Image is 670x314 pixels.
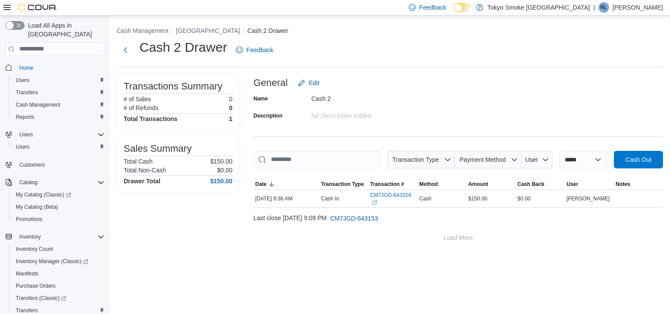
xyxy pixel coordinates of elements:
span: Inventory Manager (Classic) [16,258,88,265]
span: [PERSON_NAME] [567,195,610,202]
button: Inventory [2,231,108,243]
span: Catalog [19,179,37,186]
button: Promotions [9,213,108,225]
button: Users [9,74,108,86]
a: Reports [12,112,38,122]
span: Users [12,75,104,86]
span: Feedback [419,3,446,12]
h1: Cash 2 Drawer [139,39,227,56]
button: CM7JGD-643153 [327,210,381,227]
label: Name [253,95,268,102]
a: Users [12,142,33,152]
button: Transfers [9,86,108,99]
button: Users [16,129,36,140]
div: Cash 2 [311,92,429,102]
button: Catalog [2,176,108,189]
button: Cash Out [614,151,663,168]
span: My Catalog (Beta) [16,203,58,211]
span: Feedback [246,46,273,54]
button: Amount [467,179,516,189]
a: Transfers [12,87,41,98]
span: Transfers (Classic) [12,293,104,303]
p: Tokyo Smoke [GEOGRAPHIC_DATA] [488,2,590,13]
p: Cash In [321,195,339,202]
span: Transaction # [370,181,404,188]
div: $0.00 [516,193,565,204]
span: Promotions [12,214,104,225]
h4: $150.00 [210,178,232,185]
button: Edit [295,74,323,92]
span: Load More [444,233,473,242]
span: Users [19,131,33,138]
button: User [521,151,552,168]
span: Cash Management [12,100,104,110]
span: Manifests [12,268,104,279]
p: $150.00 [210,158,232,165]
a: Manifests [12,268,42,279]
button: Date [253,179,319,189]
a: Home [16,63,37,73]
button: Method [417,179,467,189]
button: Notes [614,179,663,189]
a: Cash Management [12,100,64,110]
button: Manifests [9,268,108,280]
label: Description [253,112,282,119]
span: User [525,156,538,163]
span: Transaction Type [392,156,439,163]
span: Customers [19,161,45,168]
button: Cash Management [9,99,108,111]
a: Customers [16,160,48,170]
button: Users [2,128,108,141]
div: No Description added [311,109,429,119]
span: My Catalog (Classic) [12,189,104,200]
span: Purchase Orders [12,281,104,291]
span: Inventory Count [12,244,104,254]
button: Purchase Orders [9,280,108,292]
span: Users [16,143,29,150]
span: Transaction Type [321,181,364,188]
span: Purchase Orders [16,282,56,289]
h6: Total Cash [124,158,153,165]
span: My Catalog (Beta) [12,202,104,212]
h6: # of Sales [124,96,151,103]
a: Inventory Manager (Classic) [12,256,92,267]
span: CM7JGD-643153 [330,214,378,223]
span: Users [12,142,104,152]
a: Feedback [232,41,277,59]
h3: General [253,78,288,88]
span: Transfers [16,307,38,314]
span: Promotions [16,216,43,223]
span: Customers [16,159,104,170]
input: Dark Mode [453,3,472,12]
span: Users [16,77,29,84]
nav: An example of EuiBreadcrumbs [117,26,663,37]
button: Transaction # [368,179,417,189]
h4: Drawer Total [124,178,160,185]
button: [GEOGRAPHIC_DATA] [176,27,240,34]
a: Transfers (Classic) [9,292,108,304]
button: Users [9,141,108,153]
button: My Catalog (Beta) [9,201,108,213]
a: Inventory Manager (Classic) [9,255,108,268]
button: Next [117,41,134,59]
p: $0.00 [217,167,232,174]
button: User [565,179,614,189]
button: Catalog [16,177,41,188]
button: Payment Method [455,151,521,168]
p: [PERSON_NAME] [613,2,663,13]
span: User [567,181,578,188]
span: Transfers [16,89,38,96]
span: My Catalog (Classic) [16,191,71,198]
input: This is a search bar. As you type, the results lower in the page will automatically filter. [253,151,380,168]
span: $150.00 [468,195,487,202]
svg: External link [372,200,377,205]
button: Home [2,61,108,74]
span: Amount [468,181,488,188]
span: Inventory [19,233,41,240]
span: Transfers (Classic) [16,295,66,302]
span: Reports [12,112,104,122]
span: Edit [309,78,319,87]
span: Payment Method [460,156,506,163]
div: Last close [DATE] 9:09 PM [253,210,663,227]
